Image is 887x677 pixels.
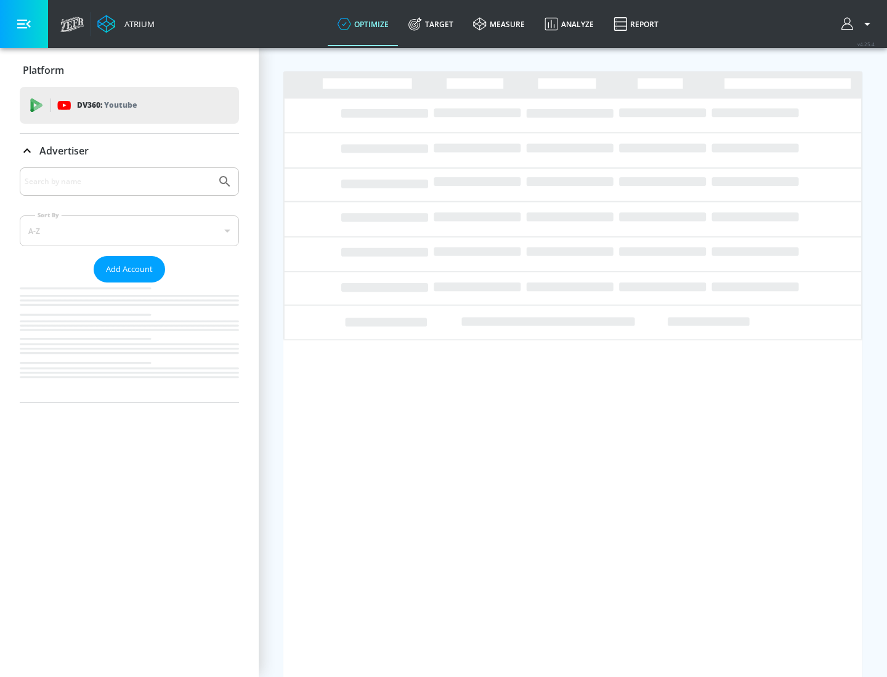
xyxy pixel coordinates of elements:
nav: list of Advertiser [20,282,239,402]
label: Sort By [35,211,62,219]
p: DV360: [77,98,137,112]
p: Platform [23,63,64,77]
div: A-Z [20,215,239,246]
a: optimize [328,2,399,46]
span: v 4.25.4 [857,41,875,47]
input: Search by name [25,174,211,190]
a: Atrium [97,15,155,33]
a: Analyze [535,2,604,46]
button: Add Account [94,256,165,282]
p: Youtube [104,98,137,111]
div: Advertiser [20,134,239,168]
p: Advertiser [39,144,89,158]
div: Atrium [119,18,155,30]
div: DV360: Youtube [20,87,239,124]
span: Add Account [106,262,153,276]
div: Advertiser [20,167,239,402]
div: Platform [20,53,239,87]
a: Report [604,2,668,46]
a: measure [463,2,535,46]
a: Target [399,2,463,46]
